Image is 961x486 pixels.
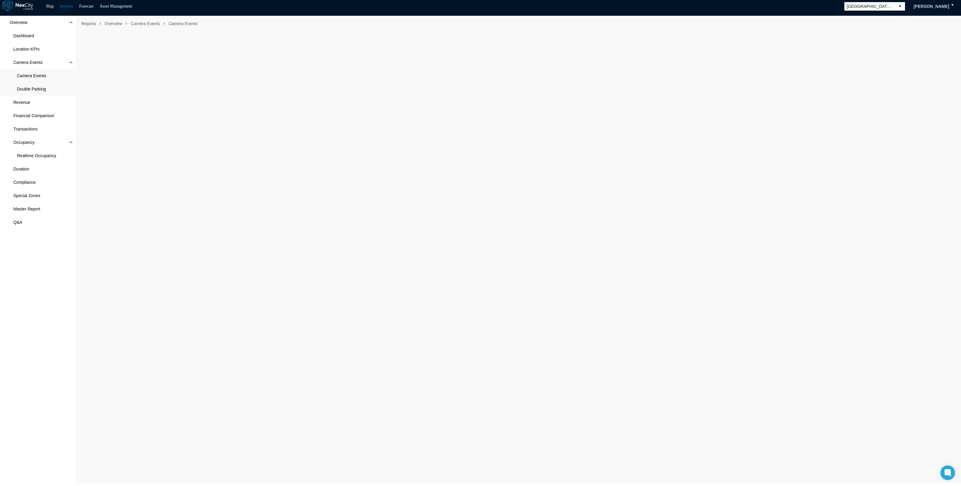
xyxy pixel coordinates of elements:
[13,179,36,185] span: Compliance
[13,99,30,105] span: Revenue
[128,19,162,28] span: Camera Events
[907,1,956,12] button: [PERSON_NAME]
[17,86,46,92] span: Double Parking
[17,73,46,79] span: Camera Events
[13,46,39,52] span: Location KPIs
[13,219,22,225] span: Q&A
[10,19,27,25] span: Overview
[13,59,42,65] span: Camera Events
[100,4,132,8] a: Asset Management
[13,126,38,132] span: Transactions
[847,3,893,9] span: [GEOGRAPHIC_DATA][PERSON_NAME]
[79,4,93,8] a: Forecast
[60,4,73,8] a: Reports
[895,2,905,11] button: select
[166,19,200,28] span: Camera Events
[13,113,54,119] span: Financial Comparison
[17,153,56,159] span: Realtime Occupancy
[13,193,40,199] span: Special Zones
[13,166,29,172] span: Duration
[914,3,949,9] span: [PERSON_NAME]
[102,19,125,28] span: Overview
[46,4,54,8] a: Map
[13,139,35,145] span: Occupancy
[13,206,40,212] span: Master Report
[13,33,34,39] span: Dashboard
[79,19,98,28] span: Reports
